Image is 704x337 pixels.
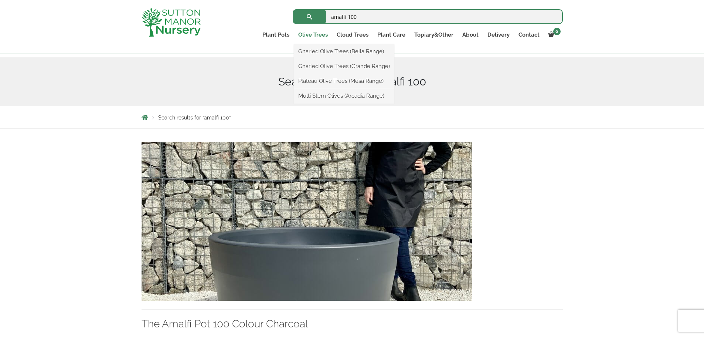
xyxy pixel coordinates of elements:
a: About [458,30,483,40]
a: The Amalfi Pot 100 Colour Charcoal [142,318,308,330]
a: Plant Care [373,30,410,40]
span: Search results for “amalfi 100” [158,115,231,121]
img: The Amalfi Pot 100 Colour Charcoal - 44D17A65 E623 4ED1 9F93 6CCA7BB881CD [142,142,472,301]
input: Search... [293,9,563,24]
a: Delivery [483,30,514,40]
span: 0 [553,28,561,35]
h1: Search Results for amalfi 100 [142,75,563,88]
a: Topiary&Other [410,30,458,40]
a: 0 [544,30,563,40]
a: Gnarled Olive Trees (Grande Range) [294,61,394,72]
a: Contact [514,30,544,40]
a: Gnarled Olive Trees (Bella Range) [294,46,394,57]
nav: Breadcrumbs [142,114,563,120]
a: Plant Pots [258,30,294,40]
a: Plateau Olive Trees (Mesa Range) [294,75,394,87]
img: logo [142,7,201,37]
a: Multi Stem Olives (Arcadia Range) [294,90,394,101]
a: Olive Trees [294,30,332,40]
a: The Amalfi Pot 100 Colour Charcoal [142,217,472,224]
a: Cloud Trees [332,30,373,40]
